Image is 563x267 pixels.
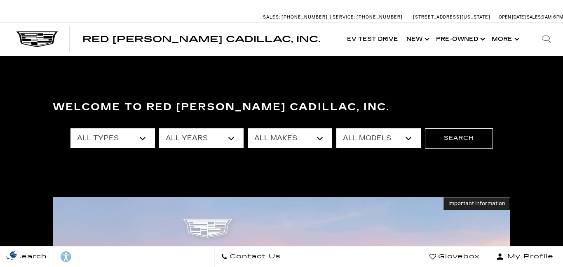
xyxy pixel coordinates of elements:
button: Open user profile menu [486,246,563,267]
span: 9 AM-6 PM [542,14,563,20]
a: Contact Us [214,246,287,267]
section: Click to Open Cookie Consent Modal [4,250,23,259]
span: Sales: [527,14,542,20]
span: My Profile [504,251,554,262]
a: [STREET_ADDRESS][US_STATE] [413,14,490,20]
button: Search [425,128,493,148]
h3: Welcome to Red [PERSON_NAME] Cadillac, Inc. [53,99,510,116]
a: Glovebox [423,246,486,267]
select: Filter by model [336,128,421,148]
span: Service: [333,14,355,20]
a: New [402,23,432,56]
span: Sales: [263,14,280,20]
a: Service: [PHONE_NUMBER] [330,15,405,19]
a: EV Test Drive [343,23,402,56]
span: Contact Us [228,251,281,262]
a: Red [PERSON_NAME] Cadillac, Inc. [82,35,320,43]
select: Filter by year [159,128,244,148]
button: More [488,23,522,56]
span: Important Information [448,200,505,207]
select: Filter by type [70,128,155,148]
a: Pre-Owned [432,23,488,56]
span: Open [DATE] [499,14,526,20]
span: [PHONE_NUMBER] [281,14,328,20]
span: Glovebox [436,251,480,262]
span: Red [PERSON_NAME] Cadillac, Inc. [82,34,320,44]
select: Filter by make [248,128,332,148]
span: [PHONE_NUMBER] [357,14,403,20]
a: Sales: [PHONE_NUMBER] [263,15,330,19]
img: Cadillac Dark Logo with Cadillac White Text [16,31,58,47]
img: Opt-Out Icon [4,250,23,259]
button: Important Information [443,197,510,210]
span: Search [13,251,47,262]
